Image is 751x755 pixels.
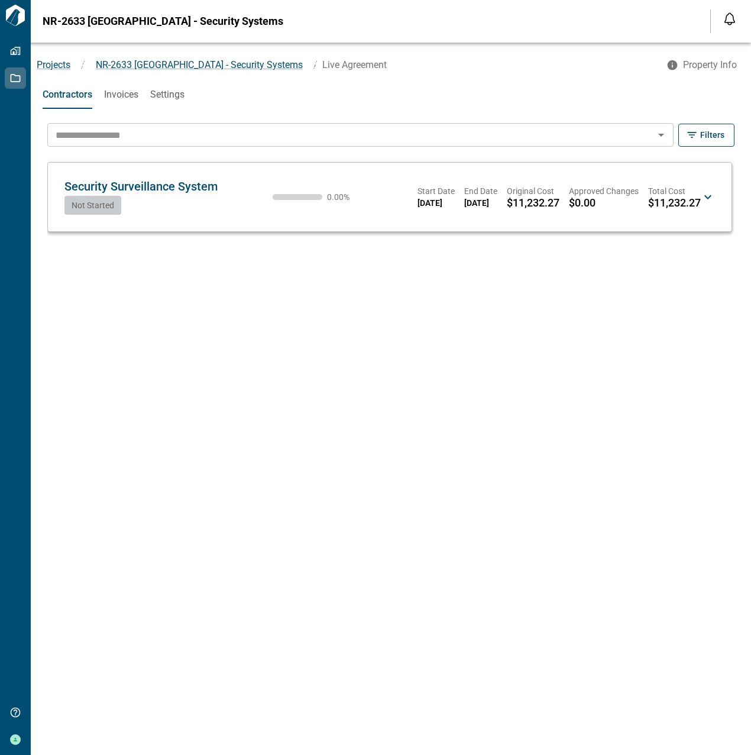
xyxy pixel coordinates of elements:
[150,89,184,101] span: Settings
[648,197,701,209] span: $11,232.27
[569,197,595,209] span: $0.00
[327,193,362,201] span: 0.00 %
[417,185,455,197] span: Start Date
[700,129,724,141] span: Filters
[683,59,737,71] span: Property Info
[648,185,701,197] span: Total Cost
[464,185,497,197] span: End Date
[507,185,559,197] span: Original Cost
[653,127,669,143] button: Open
[43,89,92,101] span: Contractors
[37,59,70,70] a: Projects
[720,9,739,28] button: Open notification feed
[464,197,497,209] span: [DATE]
[31,58,659,72] nav: breadcrumb
[43,15,283,27] span: NR-2633 [GEOGRAPHIC_DATA] - Security Systems
[322,59,387,70] span: Live Agreement
[60,172,720,222] div: Security Surveillance SystemNot Started0.00%Start Date[DATE]End Date[DATE]Original Cost$11,232.27...
[104,89,138,101] span: Invoices
[64,179,218,193] span: Security Surveillance System
[569,185,639,197] span: Approved Changes
[659,54,746,76] button: Property Info
[417,197,455,209] span: [DATE]
[96,59,303,70] span: NR-2633 [GEOGRAPHIC_DATA] - Security Systems
[507,197,559,209] span: $11,232.27
[31,80,751,109] div: base tabs
[678,124,734,147] button: Filters
[72,201,114,210] span: Not Started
